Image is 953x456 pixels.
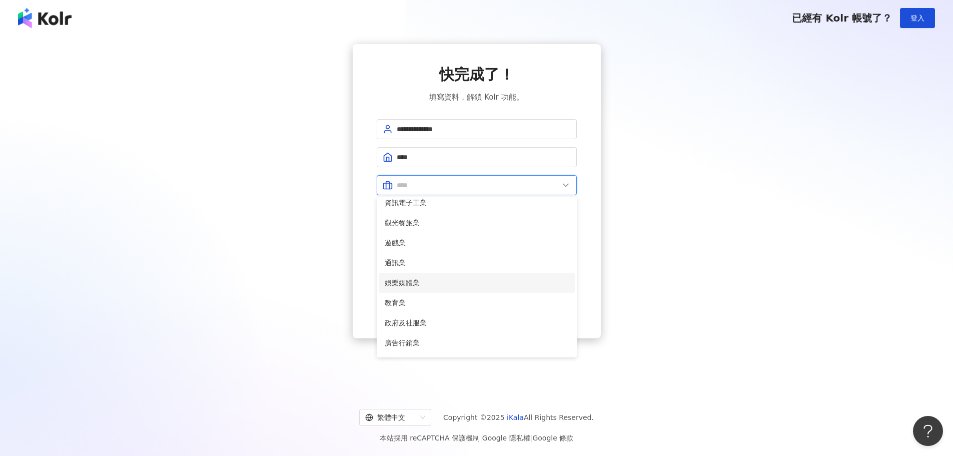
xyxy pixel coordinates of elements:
[910,14,924,22] span: 登入
[365,409,416,425] div: 繁體中文
[385,237,569,248] span: 遊戲業
[443,411,594,423] span: Copyright © 2025 All Rights Reserved.
[385,317,569,328] span: 政府及社服業
[385,277,569,288] span: 娛樂媒體業
[532,434,573,442] a: Google 條款
[385,337,569,348] span: 廣告行銷業
[530,434,533,442] span: |
[480,434,482,442] span: |
[792,12,892,24] span: 已經有 Kolr 帳號了？
[507,413,524,421] a: iKala
[429,91,523,103] span: 填寫資料，解鎖 Kolr 功能。
[439,64,514,85] span: 快完成了！
[913,416,943,446] iframe: Help Scout Beacon - Open
[385,257,569,268] span: 通訊業
[380,432,573,444] span: 本站採用 reCAPTCHA 保護機制
[18,8,72,28] img: logo
[482,434,530,442] a: Google 隱私權
[385,197,569,208] span: 資訊電子工業
[385,297,569,308] span: 教育業
[900,8,935,28] button: 登入
[385,217,569,228] span: 觀光餐旅業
